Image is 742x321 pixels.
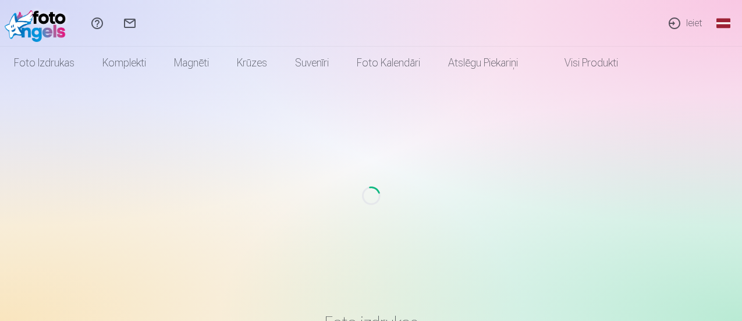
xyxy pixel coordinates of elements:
[281,47,343,79] a: Suvenīri
[88,47,160,79] a: Komplekti
[223,47,281,79] a: Krūzes
[160,47,223,79] a: Magnēti
[343,47,434,79] a: Foto kalendāri
[532,47,632,79] a: Visi produkti
[434,47,532,79] a: Atslēgu piekariņi
[5,5,72,42] img: /fa1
